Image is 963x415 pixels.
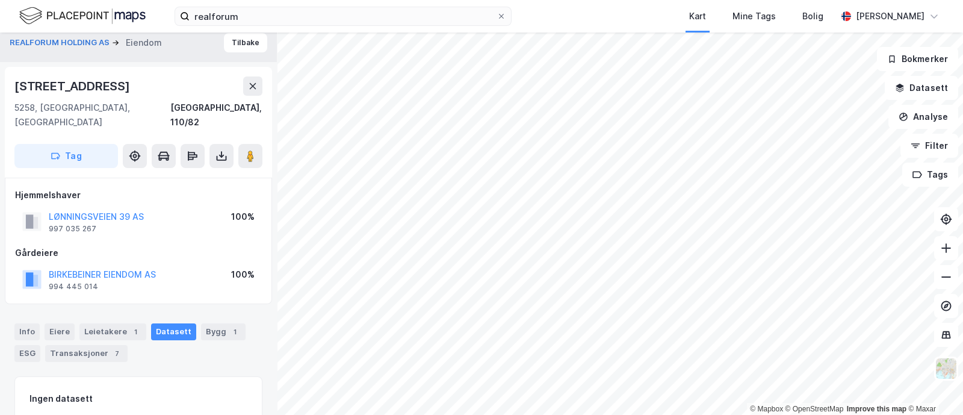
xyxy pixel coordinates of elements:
button: Analyse [888,105,958,129]
div: Gårdeiere [15,246,262,260]
button: Datasett [885,76,958,100]
img: logo.f888ab2527a4732fd821a326f86c7f29.svg [19,5,146,27]
button: Tag [14,144,118,168]
input: Søk på adresse, matrikkel, gårdeiere, leietakere eller personer [190,7,497,25]
div: Eiere [45,323,75,340]
div: Mine Tags [732,9,776,23]
div: ESG [14,345,40,362]
div: 1 [229,326,241,338]
a: Improve this map [847,405,906,413]
div: 994 445 014 [49,282,98,292]
div: Transaksjoner [45,345,128,362]
div: 5258, [GEOGRAPHIC_DATA], [GEOGRAPHIC_DATA] [14,101,170,129]
div: Bygg [201,323,246,340]
div: Kart [689,9,706,23]
div: Info [14,323,40,340]
div: Hjemmelshaver [15,188,262,202]
div: [PERSON_NAME] [856,9,924,23]
button: Tags [902,163,958,187]
div: Ingen datasett [29,392,93,406]
a: OpenStreetMap [785,405,844,413]
div: Datasett [151,323,196,340]
button: Filter [900,134,958,158]
div: Leietakere [79,323,146,340]
div: 7 [111,348,123,360]
button: Bokmerker [877,47,958,71]
div: Bolig [802,9,823,23]
div: Eiendom [126,36,162,50]
button: Tilbake [224,33,267,52]
div: 100% [231,267,255,282]
div: [STREET_ADDRESS] [14,76,132,96]
div: 997 035 267 [49,224,96,234]
iframe: Chat Widget [903,357,963,415]
div: 1 [129,326,141,338]
div: [GEOGRAPHIC_DATA], 110/82 [170,101,262,129]
a: Mapbox [750,405,783,413]
div: 100% [231,210,255,224]
button: REALFORUM HOLDING AS [10,37,112,49]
